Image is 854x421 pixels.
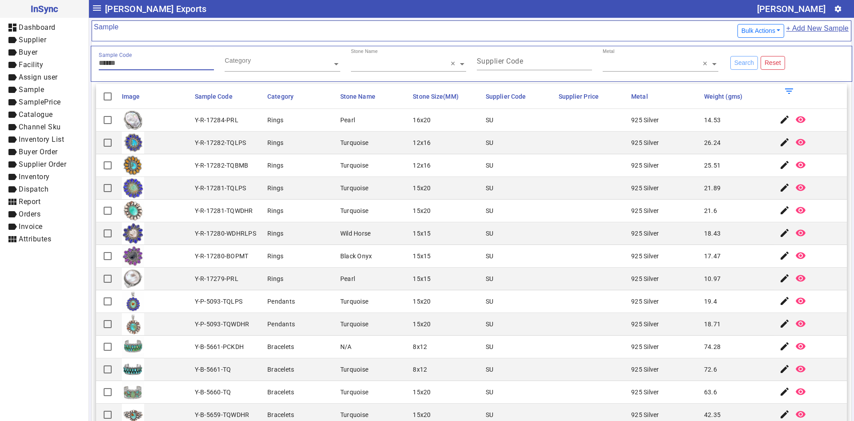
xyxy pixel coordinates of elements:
[267,252,283,261] div: Rings
[704,342,721,351] div: 74.28
[779,364,790,374] mat-icon: edit
[779,137,790,148] mat-icon: edit
[92,3,102,13] mat-icon: menu
[795,160,806,170] mat-icon: remove_red_eye
[795,273,806,284] mat-icon: remove_red_eye
[704,116,721,124] div: 14.53
[7,35,18,45] mat-icon: label
[779,318,790,329] mat-icon: edit
[122,245,144,267] img: 6b0718a6-5673-489f-b7cd-bb7ac50a94b7
[267,93,294,100] span: Category
[340,365,368,374] div: Turquoise
[413,342,427,351] div: 8x12
[195,365,231,374] div: Y-B-5661-TQ
[122,268,144,290] img: dd6c4a6c-3f0b-48bc-bdbc-2b961bb8d980
[779,114,790,125] mat-icon: edit
[122,200,144,222] img: 7e4def86-5eed-4b56-9efc-076dce8ebfa9
[704,138,721,147] div: 26.24
[19,85,44,94] span: Sample
[195,184,246,192] div: Y-R-17281-TQLPS
[704,206,717,215] div: 21.6
[340,410,368,419] div: Turquoise
[340,229,371,238] div: Wild Horse
[7,122,18,132] mat-icon: label
[267,297,295,306] div: Pendants
[413,116,431,124] div: 16x20
[340,184,368,192] div: Turquoise
[795,250,806,261] mat-icon: remove_red_eye
[340,274,355,283] div: Pearl
[19,172,50,181] span: Inventory
[631,184,659,192] div: 925 Silver
[195,229,256,238] div: Y-R-17280-WDHRLPS
[486,138,494,147] div: SU
[704,252,721,261] div: 17.47
[795,137,806,148] mat-icon: remove_red_eye
[795,296,806,306] mat-icon: remove_red_eye
[761,56,785,70] button: Reset
[19,135,64,144] span: Inventory List
[413,252,431,261] div: 15x15
[267,184,283,192] div: Rings
[195,252,249,261] div: Y-R-17280-BOPMT
[122,177,144,199] img: 5466d45d-95dc-4bc4-adb5-bff2eb5a08e1
[631,138,659,147] div: 925 Silver
[486,388,494,397] div: SU
[19,98,61,106] span: SamplePrice
[779,273,790,284] mat-icon: edit
[795,341,806,352] mat-icon: remove_red_eye
[340,206,368,215] div: Turquoise
[19,110,53,119] span: Catalogue
[7,134,18,145] mat-icon: label
[784,86,794,96] mat-icon: filter_list
[267,206,283,215] div: Rings
[559,93,599,100] span: Supplier Price
[267,342,294,351] div: Bracelets
[7,196,18,207] mat-icon: view_module
[225,56,251,65] div: Category
[122,290,144,313] img: 0ffaad76-ff99-488d-808b-7c57febe8d42
[195,161,249,170] div: Y-R-17282-TQBMB
[704,410,721,419] div: 42.35
[779,250,790,261] mat-icon: edit
[413,229,431,238] div: 15x15
[779,205,790,216] mat-icon: edit
[7,221,18,232] mat-icon: label
[19,185,48,193] span: Dispatch
[486,410,494,419] div: SU
[7,147,18,157] mat-icon: label
[451,60,458,68] span: Clear all
[267,229,283,238] div: Rings
[267,161,283,170] div: Rings
[779,296,790,306] mat-icon: edit
[486,274,494,283] div: SU
[631,116,659,124] div: 925 Silver
[267,365,294,374] div: Bracelets
[779,160,790,170] mat-icon: edit
[267,320,295,329] div: Pendants
[413,93,458,100] span: Stone Size(MM)
[413,410,431,419] div: 15x20
[267,388,294,397] div: Bracelets
[704,93,742,100] span: Weight (gms)
[413,206,431,215] div: 15x20
[413,388,431,397] div: 15x20
[486,297,494,306] div: SU
[19,60,43,69] span: Facility
[195,274,238,283] div: Y-R-17279-PRL
[795,205,806,216] mat-icon: remove_red_eye
[631,410,659,419] div: 925 Silver
[122,381,144,403] img: 1b44b549-fb6d-4748-9f5a-1124cba7118a
[413,320,431,329] div: 15x20
[704,274,721,283] div: 10.97
[99,52,132,58] mat-label: Sample Code
[631,252,659,261] div: 925 Silver
[19,210,40,218] span: Orders
[122,93,140,100] span: Image
[19,36,46,44] span: Supplier
[413,138,431,147] div: 12x16
[704,388,717,397] div: 63.6
[19,123,61,131] span: Channel Sku
[486,206,494,215] div: SU
[603,48,615,55] div: Metal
